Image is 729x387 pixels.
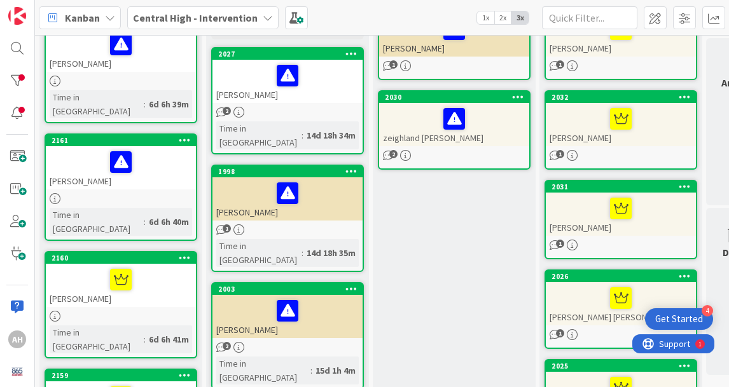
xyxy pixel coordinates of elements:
[66,5,69,15] div: 1
[212,166,363,177] div: 1998
[546,92,696,146] div: 2032[PERSON_NAME]
[303,128,359,142] div: 14d 18h 34m
[302,246,303,260] span: :
[546,282,696,325] div: [PERSON_NAME] [PERSON_NAME]
[52,371,196,380] div: 2159
[546,360,696,372] div: 2025
[146,97,192,111] div: 6d 6h 39m
[556,150,564,158] span: 1
[212,283,363,295] div: 2003
[46,17,196,72] div: [PERSON_NAME]
[702,305,713,316] div: 4
[8,7,26,25] img: Visit kanbanzone.com
[65,10,100,25] span: Kanban
[212,295,363,338] div: [PERSON_NAME]
[212,48,363,60] div: 2027
[46,135,196,189] div: 2161[PERSON_NAME]
[212,177,363,221] div: [PERSON_NAME]
[556,60,564,69] span: 1
[379,103,529,146] div: zeighland [PERSON_NAME]
[144,332,146,346] span: :
[216,356,310,384] div: Time in [GEOGRAPHIC_DATA]
[556,329,564,337] span: 1
[27,2,58,17] span: Support
[146,332,192,346] div: 6d 6h 41m
[546,271,696,282] div: 2026
[477,11,494,24] span: 1x
[379,92,529,146] div: 2030zeighland [PERSON_NAME]
[655,313,703,325] div: Get Started
[52,254,196,262] div: 2160
[303,246,359,260] div: 14d 18h 35m
[223,342,231,350] span: 2
[52,136,196,145] div: 2161
[552,93,696,102] div: 2032
[302,128,303,142] span: :
[546,181,696,236] div: 2031[PERSON_NAME]
[223,107,231,115] span: 2
[46,264,196,307] div: [PERSON_NAME]
[218,285,363,294] div: 2003
[218,167,363,176] div: 1998
[212,166,363,221] div: 1998[PERSON_NAME]
[46,252,196,264] div: 2160
[50,90,144,118] div: Time in [GEOGRAPHIC_DATA]
[310,363,312,377] span: :
[46,135,196,146] div: 2161
[216,239,302,267] div: Time in [GEOGRAPHIC_DATA]
[46,370,196,381] div: 2159
[546,103,696,146] div: [PERSON_NAME]
[542,6,637,29] input: Quick Filter...
[212,60,363,103] div: [PERSON_NAME]
[379,92,529,103] div: 2030
[46,252,196,307] div: 2160[PERSON_NAME]
[216,121,302,149] div: Time in [GEOGRAPHIC_DATA]
[46,146,196,189] div: [PERSON_NAME]
[389,60,398,69] span: 1
[546,271,696,325] div: 2026[PERSON_NAME] [PERSON_NAME]
[212,48,363,103] div: 2027[PERSON_NAME]
[546,181,696,193] div: 2031
[389,150,398,158] span: 2
[223,224,231,233] span: 1
[552,272,696,281] div: 2026
[552,182,696,191] div: 2031
[8,330,26,348] div: AH
[645,308,713,330] div: Open Get Started checklist, remaining modules: 4
[144,215,146,229] span: :
[494,11,511,24] span: 2x
[546,92,696,103] div: 2032
[146,215,192,229] div: 6d 6h 40m
[312,363,359,377] div: 15d 1h 4m
[546,193,696,236] div: [PERSON_NAME]
[556,240,564,248] span: 1
[8,363,26,381] img: avatar
[385,93,529,102] div: 2030
[50,208,144,236] div: Time in [GEOGRAPHIC_DATA]
[144,97,146,111] span: :
[212,283,363,338] div: 2003[PERSON_NAME]
[50,325,144,353] div: Time in [GEOGRAPHIC_DATA]
[133,11,258,24] b: Central High - Intervention
[552,362,696,370] div: 2025
[46,29,196,72] div: [PERSON_NAME]
[511,11,529,24] span: 3x
[218,50,363,58] div: 2027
